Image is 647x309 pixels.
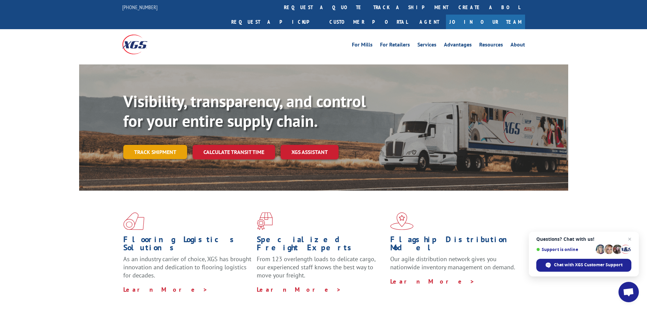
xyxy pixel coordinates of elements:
span: Chat with XGS Customer Support [554,262,623,268]
a: Learn More > [390,277,475,285]
a: Track shipment [123,145,187,159]
span: Our agile distribution network gives you nationwide inventory management on demand. [390,255,515,271]
a: [PHONE_NUMBER] [122,4,158,11]
div: Chat with XGS Customer Support [536,259,631,272]
a: Learn More > [257,286,341,293]
h1: Specialized Freight Experts [257,235,385,255]
span: As an industry carrier of choice, XGS has brought innovation and dedication to flooring logistics... [123,255,251,279]
img: xgs-icon-focused-on-flooring-red [257,212,273,230]
a: Calculate transit time [193,145,275,159]
div: Open chat [618,282,639,302]
a: About [510,42,525,50]
img: xgs-icon-flagship-distribution-model-red [390,212,414,230]
h1: Flooring Logistics Solutions [123,235,252,255]
span: Support is online [536,247,593,252]
a: For Mills [352,42,373,50]
a: Advantages [444,42,472,50]
a: XGS ASSISTANT [281,145,339,159]
a: Join Our Team [446,15,525,29]
a: Request a pickup [226,15,324,29]
span: Questions? Chat with us! [536,236,631,242]
a: For Retailers [380,42,410,50]
a: Customer Portal [324,15,413,29]
p: From 123 overlength loads to delicate cargo, our experienced staff knows the best way to move you... [257,255,385,285]
h1: Flagship Distribution Model [390,235,519,255]
b: Visibility, transparency, and control for your entire supply chain. [123,91,366,131]
a: Resources [479,42,503,50]
span: Close chat [626,235,634,243]
a: Learn More > [123,286,208,293]
a: Agent [413,15,446,29]
img: xgs-icon-total-supply-chain-intelligence-red [123,212,144,230]
a: Services [417,42,436,50]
